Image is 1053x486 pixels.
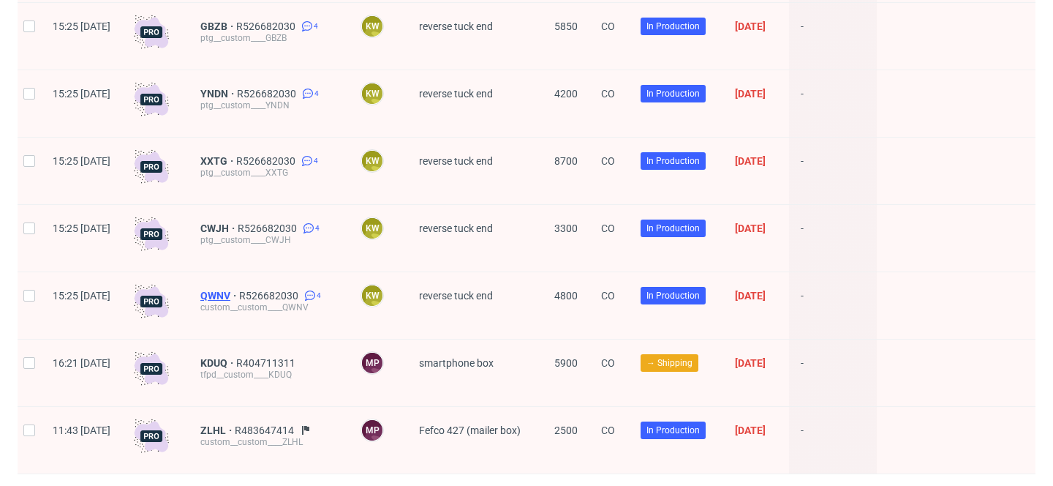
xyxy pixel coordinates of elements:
[646,289,700,302] span: In Production
[53,88,110,100] span: 15:25 [DATE]
[601,155,615,167] span: CO
[362,420,382,441] figcaption: MP
[801,290,865,321] span: -
[200,425,235,436] a: ZLHL
[314,155,318,167] span: 4
[646,356,692,370] span: → Shipping
[735,290,766,302] span: [DATE]
[554,290,578,302] span: 4800
[53,20,110,32] span: 15:25 [DATE]
[801,88,865,119] span: -
[298,20,318,32] a: 4
[299,88,319,100] a: 4
[601,425,615,436] span: CO
[200,155,236,167] a: XXTG
[554,88,578,100] span: 4200
[53,290,110,302] span: 15:25 [DATE]
[200,32,337,44] div: ptg__custom____GBZB
[362,218,382,239] figcaption: KW
[646,154,700,168] span: In Production
[134,217,169,252] img: pro-icon.017ec5509f39f3e742e3.png
[646,20,700,33] span: In Production
[601,357,615,369] span: CO
[735,20,766,32] span: [DATE]
[134,15,169,50] img: pro-icon.017ec5509f39f3e742e3.png
[200,223,238,234] a: CWJH
[554,223,578,234] span: 3300
[646,424,700,437] span: In Production
[735,223,766,234] span: [DATE]
[554,425,578,436] span: 2500
[53,357,110,369] span: 16:21 [DATE]
[601,20,615,32] span: CO
[601,223,615,234] span: CO
[300,223,320,234] a: 4
[554,20,578,32] span: 5850
[200,290,239,302] a: QWNV
[298,155,318,167] a: 4
[735,357,766,369] span: [DATE]
[236,155,298,167] a: R526682030
[200,357,236,369] a: KDUQ
[134,351,169,386] img: pro-icon.017ec5509f39f3e742e3.png
[801,223,865,254] span: -
[801,357,865,389] span: -
[200,167,337,179] div: ptg__custom____XXTG
[301,290,321,302] a: 4
[554,357,578,369] span: 5900
[362,151,382,171] figcaption: KW
[601,88,615,100] span: CO
[419,290,493,302] span: reverse tuck end
[200,88,237,100] a: YNDN
[419,425,521,436] span: Fefco 427 (mailer box)
[735,155,766,167] span: [DATE]
[134,149,169,184] img: pro-icon.017ec5509f39f3e742e3.png
[134,284,169,319] img: pro-icon.017ec5509f39f3e742e3.png
[419,155,493,167] span: reverse tuck end
[236,20,298,32] a: R526682030
[419,223,493,234] span: reverse tuck end
[362,16,382,37] figcaption: KW
[735,88,766,100] span: [DATE]
[134,419,169,454] img: pro-icon.017ec5509f39f3e742e3.png
[239,290,301,302] a: R526682030
[601,290,615,302] span: CO
[53,223,110,234] span: 15:25 [DATE]
[419,20,493,32] span: reverse tuck end
[362,353,382,373] figcaption: MP
[238,223,300,234] a: R526682030
[314,20,318,32] span: 4
[134,82,169,117] img: pro-icon.017ec5509f39f3e742e3.png
[646,87,700,100] span: In Production
[200,302,337,313] div: custom__custom____QWNV
[200,234,337,246] div: ptg__custom____CWJH
[362,285,382,306] figcaption: KW
[315,223,320,234] span: 4
[317,290,321,302] span: 4
[646,222,700,235] span: In Production
[554,155,578,167] span: 8700
[801,425,865,456] span: -
[801,155,865,187] span: -
[362,83,382,104] figcaption: KW
[235,425,297,436] a: R483647414
[236,357,298,369] a: R404711311
[237,88,299,100] span: R526682030
[200,20,236,32] a: GBZB
[200,100,337,111] div: ptg__custom____YNDN
[314,88,319,100] span: 4
[735,425,766,436] span: [DATE]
